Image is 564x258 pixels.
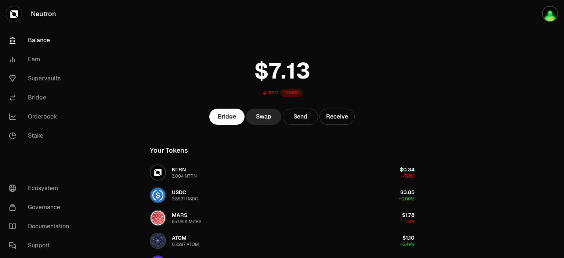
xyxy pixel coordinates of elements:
[400,166,415,173] span: $0.34
[402,235,415,241] span: $1.10
[400,241,415,247] span: +6.49%
[172,219,202,225] div: 85.9831 MARS
[145,184,419,206] button: USDC LogoUSDC3.8531 USDC$3.85+0.00%
[3,217,79,236] a: Documentation
[150,145,188,156] div: Your Tokens
[399,196,415,202] span: +0.00%
[3,50,79,69] a: Earn
[145,207,419,229] button: MARS LogoMARS85.9831 MARS$1.78-7.76%
[3,236,79,255] a: Support
[400,189,415,196] span: $3.85
[402,219,415,225] span: -7.76%
[402,212,415,218] span: $1.78
[246,109,281,125] a: Swap
[319,109,355,125] button: Receive
[172,196,198,202] div: 3.8531 USDC
[3,107,79,126] a: Orderbook
[283,109,318,125] button: Send
[172,166,186,173] span: NTRN
[151,233,165,248] img: ATOM Logo
[145,161,419,183] button: NTRN LogoNTRN3.004 NTRN$0.34-7.18%
[172,235,187,241] span: ATOM
[145,230,419,252] button: ATOM LogoATOM0.2297 ATOM$1.10+6.49%
[151,165,165,180] img: NTRN Logo
[172,212,187,218] span: MARS
[3,126,79,145] a: Stake
[3,31,79,50] a: Balance
[3,179,79,198] a: Ecosystem
[402,173,415,179] span: -7.18%
[151,211,165,225] img: MARS Logo
[172,189,186,196] span: USDC
[172,173,197,179] div: 3.004 NTRN
[209,109,245,125] a: Bridge
[172,241,199,247] div: 0.2297 ATOM
[268,90,279,96] div: $0.11
[3,88,79,107] a: Bridge
[151,188,165,203] img: USDC Logo
[3,69,79,88] a: Supervaults
[3,198,79,217] a: Governance
[543,7,557,21] img: Shotmaker
[280,89,303,97] div: -1.50%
